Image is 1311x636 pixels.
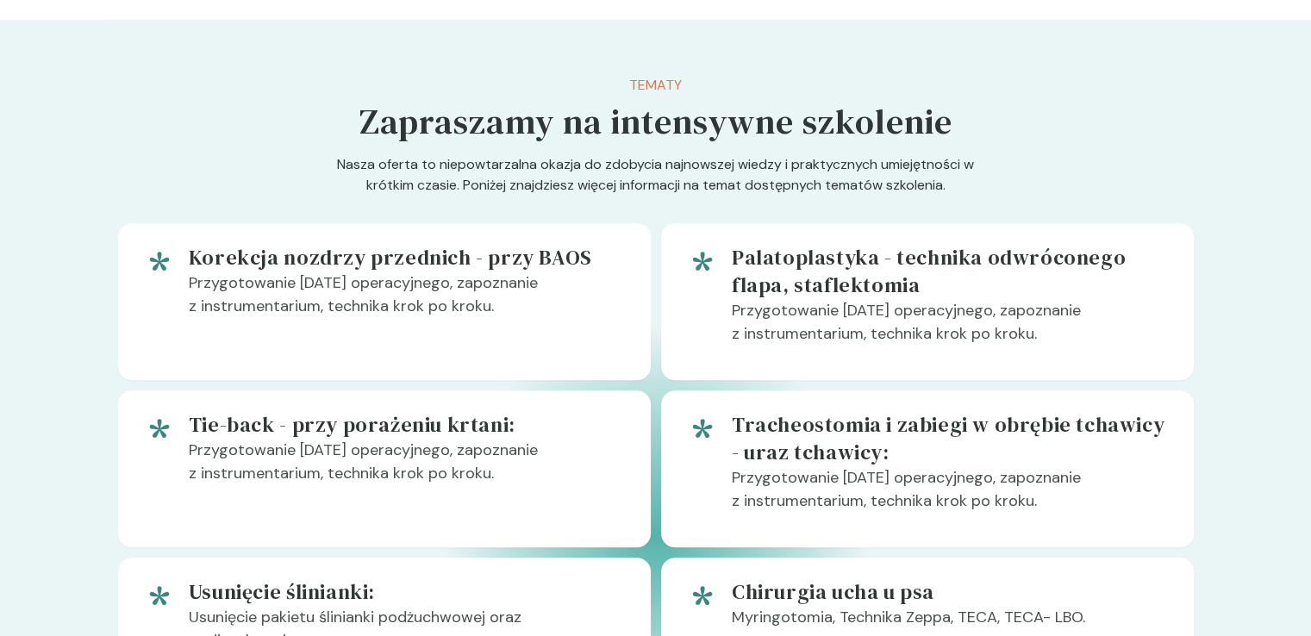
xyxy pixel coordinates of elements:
[325,154,987,223] p: Nasza oferta to niepowtarzalna okazja do zdobycia najnowszej wiedzy i praktycznych umiejętności w...
[732,578,1166,606] h5: Chirurgia ucha u psa
[189,578,623,606] h5: Usunięcie ślinianki:
[732,411,1166,466] h5: Tracheostomia i zabiegi w obrębie tchawicy - uraz tchawicy:
[359,75,952,96] p: Tematy
[359,96,952,147] h5: Zapraszamy na intensywne szkolenie
[189,411,623,439] h5: Tie-back - przy porażeniu krtani:
[732,466,1166,527] p: Przygotowanie [DATE] operacyjnego, zapoznanie z instrumentarium, technika krok po kroku.
[189,439,623,499] p: Przygotowanie [DATE] operacyjnego, zapoznanie z instrumentarium, technika krok po kroku.
[189,271,623,332] p: Przygotowanie [DATE] operacyjnego, zapoznanie z instrumentarium, technika krok po kroku.
[732,244,1166,299] h5: Palatoplastyka - technika odwróconego flapa, staflektomia
[189,244,623,271] h5: Korekcja nozdrzy przednich - przy BAOS
[732,299,1166,359] p: Przygotowanie [DATE] operacyjnego, zapoznanie z instrumentarium, technika krok po kroku.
